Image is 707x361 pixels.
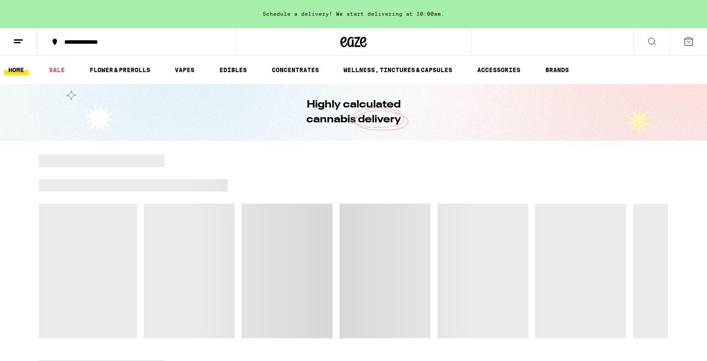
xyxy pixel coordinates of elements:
a: WELLNESS, TINCTURES & CAPSULES [339,65,457,75]
a: FLOWER & PREROLLS [85,65,155,75]
a: BRANDS [541,65,573,75]
a: ACCESSORIES [473,65,525,75]
a: EDIBLES [215,65,251,75]
a: VAPES [170,65,199,75]
a: HOME [4,65,28,75]
a: SALE [45,65,69,75]
h1: Highly calculated cannabis delivery [281,97,426,127]
a: CONCENTRATES [267,65,323,75]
